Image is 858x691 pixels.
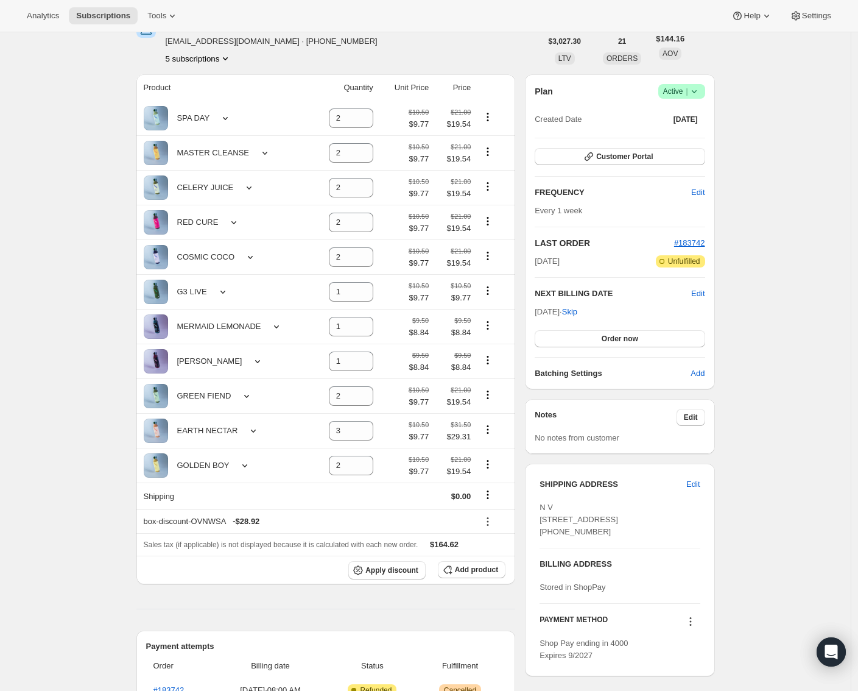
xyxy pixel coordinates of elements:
[144,245,168,269] img: product img
[478,249,498,263] button: Product actions
[147,11,166,21] span: Tools
[436,327,471,339] span: $8.84
[146,653,215,679] th: Order
[409,247,429,255] small: $10.50
[691,288,705,300] button: Edit
[76,11,130,21] span: Subscriptions
[409,108,429,116] small: $10.50
[679,475,707,494] button: Edit
[168,182,234,194] div: CELERY JUICE
[478,488,498,501] button: Shipping actions
[478,284,498,297] button: Product actions
[478,110,498,124] button: Product actions
[69,7,138,24] button: Subscriptions
[409,153,429,165] span: $9.77
[140,7,186,24] button: Tools
[549,37,581,46] span: $3,027.30
[663,85,700,97] span: Active
[535,367,691,380] h6: Batching Settings
[451,456,471,463] small: $21.00
[233,516,259,528] span: - $28.92
[168,459,230,472] div: GOLDEN BOY
[144,106,168,130] img: product img
[409,143,429,151] small: $10.50
[168,425,238,437] div: EARTH NECTAR
[674,238,705,247] a: #183742
[602,334,638,344] span: Order now
[409,257,429,269] span: $9.77
[618,37,626,46] span: 21
[744,11,760,21] span: Help
[409,431,429,443] span: $9.77
[168,147,249,159] div: MASTER CLEANSE
[412,317,429,324] small: $9.50
[436,292,471,304] span: $9.77
[144,314,168,339] img: product img
[436,118,471,130] span: $19.54
[535,237,674,249] h2: LAST ORDER
[535,307,577,316] span: [DATE] ·
[409,456,429,463] small: $10.50
[168,321,261,333] div: MERMAID LEMONADE
[817,637,846,667] div: Open Intercom Messenger
[562,306,577,318] span: Skip
[168,355,242,367] div: [PERSON_NAME]
[377,74,432,101] th: Unit Price
[540,503,618,536] span: N V [STREET_ADDRESS] [PHONE_NUMBER]
[535,409,677,426] h3: Notes
[686,478,700,491] span: Edit
[611,33,633,50] button: 21
[409,118,429,130] span: $9.77
[455,565,498,575] span: Add product
[409,292,429,304] span: $9.77
[19,7,66,24] button: Analytics
[348,561,426,579] button: Apply discount
[684,183,712,202] button: Edit
[365,565,418,575] span: Apply discount
[136,74,308,101] th: Product
[144,419,168,443] img: product img
[436,188,471,200] span: $19.54
[724,7,779,24] button: Help
[535,148,705,165] button: Customer Portal
[535,186,691,199] h2: FREQUENCY
[656,33,684,45] span: $144.16
[535,255,560,268] span: [DATE]
[451,282,471,289] small: $10.50
[436,222,471,235] span: $19.54
[144,141,168,165] img: product img
[535,433,619,442] span: No notes from customer
[436,257,471,269] span: $19.54
[673,115,698,124] span: [DATE]
[478,388,498,402] button: Product actions
[666,111,705,128] button: [DATE]
[478,319,498,332] button: Product actions
[409,327,429,339] span: $8.84
[451,213,471,220] small: $21.00
[451,108,471,116] small: $21.00
[677,409,705,426] button: Edit
[409,213,429,220] small: $10.50
[436,466,471,478] span: $19.54
[535,206,582,215] span: Every 1 week
[686,87,687,96] span: |
[412,352,429,359] small: $9.50
[451,247,471,255] small: $21.00
[478,180,498,193] button: Product actions
[166,35,378,48] span: [EMAIL_ADDRESS][DOMAIN_NAME] · [PHONE_NUMBER]
[409,361,429,374] span: $8.84
[136,483,308,509] th: Shipping
[146,640,506,653] h2: Payment attempts
[541,33,588,50] button: $3,027.30
[430,540,459,549] span: $164.62
[432,74,474,101] th: Price
[451,492,471,501] span: $0.00
[691,186,705,199] span: Edit
[409,386,429,394] small: $10.50
[782,7,839,24] button: Settings
[478,423,498,436] button: Product actions
[691,367,705,380] span: Add
[168,251,235,263] div: COSMIC COCO
[308,74,377,101] th: Quantity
